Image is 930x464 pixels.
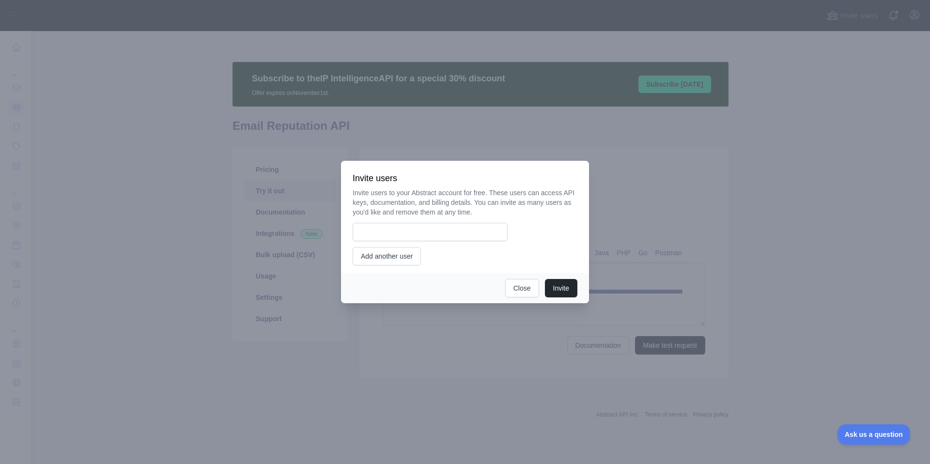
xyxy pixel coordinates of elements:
p: Invite users to your Abstract account for free. These users can access API keys, documentation, a... [353,188,577,217]
button: Close [505,279,539,297]
button: Add another user [353,247,421,265]
iframe: Toggle Customer Support [837,424,911,445]
button: Invite [545,279,577,297]
h3: Invite users [353,172,577,184]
